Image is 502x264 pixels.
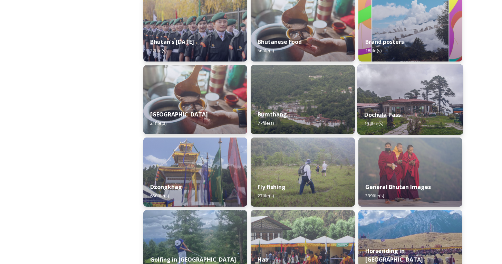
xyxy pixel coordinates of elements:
span: 18 file(s) [365,47,382,54]
span: 650 file(s) [150,192,169,199]
span: 134 file(s) [364,120,383,126]
strong: Haa [258,256,269,263]
strong: Bhutanese Food [258,38,302,46]
img: Bumthang%2520180723%2520by%2520Amp%2520Sripimanwat-20.jpg [251,65,355,134]
img: by%2520Ugyen%2520Wangchuk14.JPG [251,138,355,207]
span: 22 file(s) [150,47,166,54]
strong: Bumthang [258,111,287,118]
strong: Golfing in [GEOGRAPHIC_DATA] [150,256,236,263]
strong: Dzongkhag [150,183,182,191]
strong: Dochula Pass [364,111,401,119]
strong: [GEOGRAPHIC_DATA] [150,111,208,118]
strong: Brand posters [365,38,404,46]
strong: General Bhutan Images [365,183,431,191]
strong: Bhutan's [DATE] [150,38,194,46]
img: Festival%2520Header.jpg [143,138,247,207]
strong: Horseriding in [GEOGRAPHIC_DATA] [365,247,423,263]
strong: Fly fishing [258,183,286,191]
span: 77 file(s) [258,120,274,126]
span: 56 file(s) [258,47,274,54]
img: 2022-10-01%252011.41.43.jpg [357,64,463,135]
span: 27 file(s) [258,192,274,199]
img: MarcusWestbergBhutanHiRes-23.jpg [358,138,462,207]
img: Bumdeling%2520090723%2520by%2520Amp%2520Sripimanwat-4%25202.jpg [143,65,247,134]
span: 339 file(s) [365,192,384,199]
span: 21 file(s) [150,120,166,126]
